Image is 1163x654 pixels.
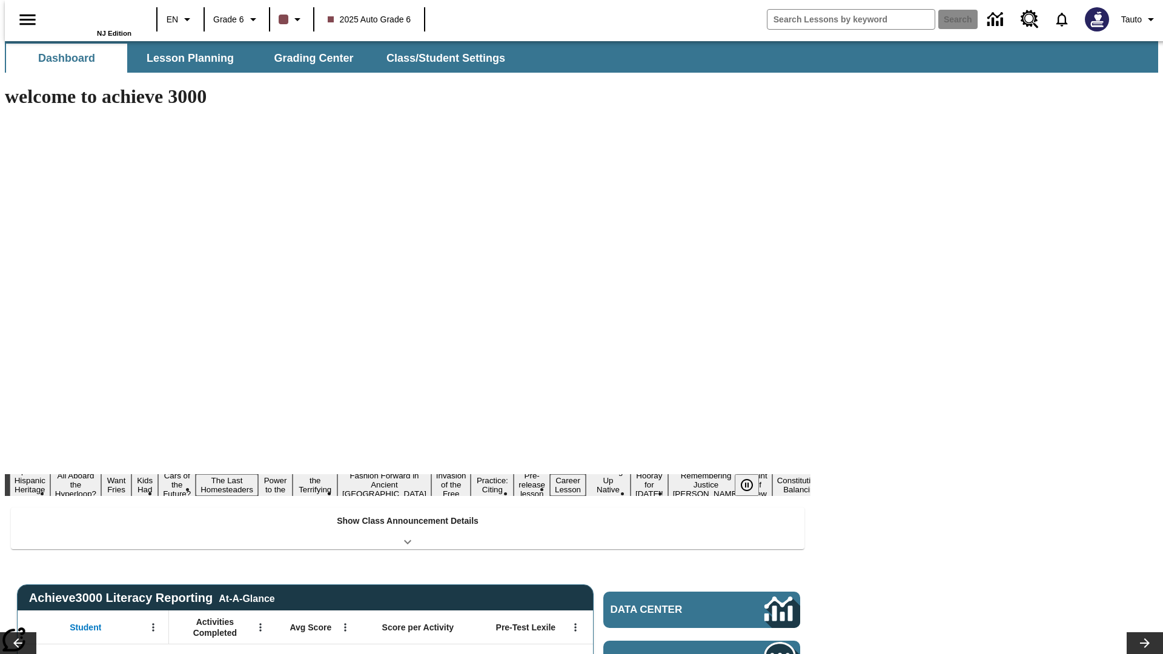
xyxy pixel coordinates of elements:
button: Open Menu [336,618,354,636]
button: Slide 14 Cooking Up Native Traditions [586,465,631,505]
p: Show Class Announcement Details [337,515,479,527]
span: Avg Score [290,622,331,633]
button: Pause [735,474,759,496]
button: Profile/Settings [1116,8,1163,30]
span: Achieve3000 Literacy Reporting [29,591,275,605]
img: Avatar [1085,7,1109,31]
button: Slide 2 All Aboard the Hyperloop? [50,469,101,500]
span: Grade 6 [213,13,244,26]
button: Slide 4 Dirty Jobs Kids Had To Do [131,456,158,514]
button: Grading Center [253,44,374,73]
span: Activities Completed [175,616,255,638]
button: Slide 12 Pre-release lesson [514,469,550,500]
button: Slide 16 Remembering Justice O'Connor [668,469,744,500]
button: Slide 8 Attack of the Terrifying Tomatoes [293,465,337,505]
button: Slide 5 Cars of the Future? [158,469,196,500]
span: Data Center [611,604,724,616]
button: Open side menu [10,2,45,38]
button: Class color is dark brown. Change class color [274,8,310,30]
span: Student [70,622,101,633]
button: Slide 15 Hooray for Constitution Day! [631,469,668,500]
span: Score per Activity [382,622,454,633]
button: Open Menu [566,618,585,636]
button: Language: EN, Select a language [161,8,200,30]
span: 2025 Auto Grade 6 [328,13,411,26]
div: SubNavbar [5,44,516,73]
button: Slide 9 Fashion Forward in Ancient Rome [337,469,431,500]
div: Pause [735,474,771,496]
a: Resource Center, Will open in new tab [1013,3,1046,36]
a: Data Center [980,3,1013,36]
button: Slide 10 The Invasion of the Free CD [431,460,471,509]
a: Home [53,5,131,30]
div: SubNavbar [5,41,1158,73]
a: Data Center [603,592,800,628]
button: Slide 13 Career Lesson [550,474,586,496]
button: Class/Student Settings [377,44,515,73]
button: Slide 18 The Constitution's Balancing Act [772,465,830,505]
h1: welcome to achieve 3000 [5,85,810,108]
button: Slide 6 The Last Homesteaders [196,474,258,496]
span: EN [167,13,178,26]
input: search field [767,10,935,29]
span: Pre-Test Lexile [496,622,556,633]
button: Lesson carousel, Next [1127,632,1163,654]
button: Grade: Grade 6, Select a grade [208,8,265,30]
button: Dashboard [6,44,127,73]
div: Home [53,4,131,37]
button: Slide 7 Solar Power to the People [258,465,293,505]
span: Tauto [1121,13,1142,26]
button: Slide 1 ¡Viva Hispanic Heritage Month! [10,465,50,505]
span: NJ Edition [97,30,131,37]
button: Slide 3 Do You Want Fries With That? [101,456,131,514]
button: Slide 11 Mixed Practice: Citing Evidence [471,465,514,505]
button: Open Menu [144,618,162,636]
button: Lesson Planning [130,44,251,73]
a: Notifications [1046,4,1078,35]
div: Show Class Announcement Details [11,507,804,549]
button: Select a new avatar [1078,4,1116,35]
div: At-A-Glance [219,591,274,604]
button: Open Menu [251,618,270,636]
